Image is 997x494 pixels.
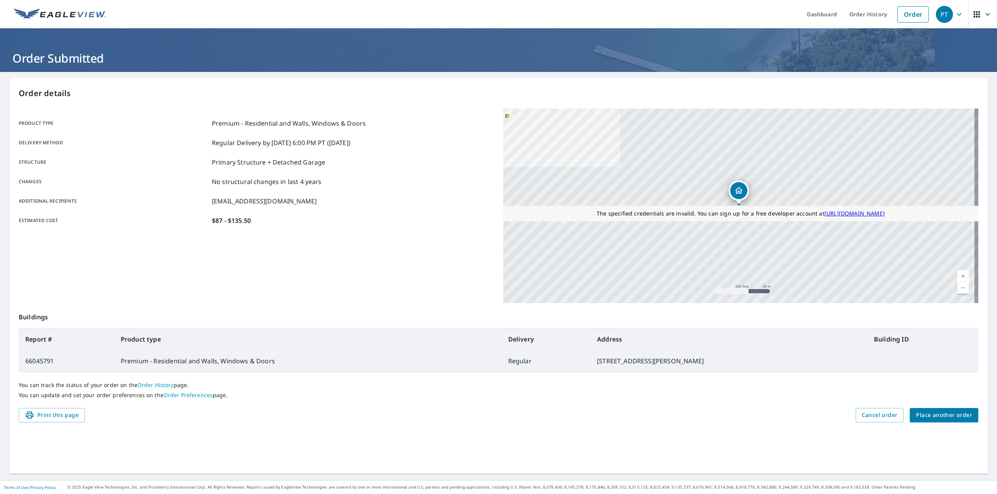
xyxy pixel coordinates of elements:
[868,328,978,350] th: Building ID
[957,270,969,282] a: Current Level 17, Zoom In
[212,216,251,225] p: $87 - $135.50
[19,408,85,422] button: Print this page
[824,210,885,217] a: [URL][DOMAIN_NAME]
[19,177,209,186] p: Changes
[4,485,28,490] a: Terms of Use
[19,138,209,147] p: Delivery method
[212,177,322,186] p: No structural changes in last 4 years
[503,206,978,221] div: The specified credentials are invalid. You can sign up for a free developer account at http://www...
[30,485,56,490] a: Privacy Policy
[591,328,868,350] th: Address
[897,6,929,23] a: Order
[910,408,978,422] button: Place another order
[19,328,114,350] th: Report #
[957,282,969,294] a: Current Level 17, Zoom Out
[19,350,114,372] td: 66045791
[916,410,972,420] span: Place another order
[212,158,325,167] p: Primary Structure + Detached Garage
[19,216,209,225] p: Estimated cost
[729,180,749,205] div: Dropped pin, building 1, Residential property, 190 1st St Saint James, NY 11780
[114,350,502,372] td: Premium - Residential and Walls, Windows & Doors
[591,350,868,372] td: [STREET_ADDRESS][PERSON_NAME]
[67,484,993,490] p: © 2025 Eagle View Technologies, Inc. and Pictometry International Corp. All Rights Reserved. Repo...
[19,196,209,206] p: Additional recipients
[25,410,79,420] span: Print this page
[19,158,209,167] p: Structure
[114,328,502,350] th: Product type
[502,350,591,372] td: Regular
[14,9,106,20] img: EV Logo
[856,408,904,422] button: Cancel order
[212,138,351,147] p: Regular Delivery by [DATE] 6:00 PM PT ([DATE])
[212,119,366,128] p: Premium - Residential and Walls, Windows & Doors
[19,382,978,389] p: You can track the status of your order on the page.
[19,392,978,399] p: You can update and set your order preferences on the page.
[164,391,213,399] a: Order Preferences
[9,50,988,66] h1: Order Submitted
[19,119,209,128] p: Product type
[137,381,174,389] a: Order History
[862,410,898,420] span: Cancel order
[502,328,591,350] th: Delivery
[4,485,56,490] p: |
[19,303,978,328] p: Buildings
[503,206,978,221] div: The specified credentials are invalid. You can sign up for a free developer account at
[936,6,953,23] div: PT
[212,196,317,206] p: [EMAIL_ADDRESS][DOMAIN_NAME]
[19,88,978,99] p: Order details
